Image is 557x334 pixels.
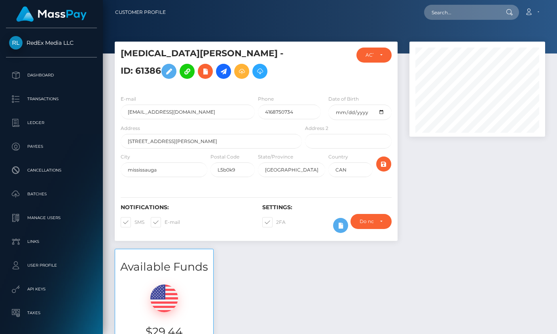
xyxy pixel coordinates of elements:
button: Do not require [350,214,392,229]
img: MassPay Logo [16,6,87,22]
label: E-mail [151,217,180,227]
a: Transactions [6,89,97,109]
p: Payees [9,141,94,153]
label: Address 2 [305,125,328,132]
p: API Keys [9,283,94,295]
p: Links [9,236,94,248]
button: ACTIVE [356,48,392,63]
a: Manage Users [6,208,97,228]
a: Taxes [6,303,97,323]
p: Cancellations [9,164,94,176]
label: 2FA [262,217,286,227]
a: Initiate Payout [216,64,231,79]
label: City [121,153,130,160]
a: Cancellations [6,160,97,180]
label: Address [121,125,140,132]
a: Batches [6,184,97,204]
h5: [MEDICAL_DATA][PERSON_NAME] - ID: 61386 [121,48,297,83]
input: Search... [424,5,498,20]
p: Batches [9,188,94,200]
h3: Available Funds [115,259,213,275]
p: Manage Users [9,212,94,224]
p: Dashboard [9,69,94,81]
h6: Settings: [262,204,392,211]
a: Customer Profile [115,4,166,21]
p: User Profile [9,260,94,271]
label: Date of Birth [328,95,359,103]
p: Ledger [9,117,94,129]
a: Payees [6,137,97,157]
label: Postal Code [210,153,239,160]
img: RedEx Media LLC [9,36,23,50]
label: State/Province [258,153,293,160]
a: API Keys [6,279,97,299]
label: Phone [258,95,274,103]
p: Transactions [9,93,94,105]
label: Country [328,153,348,160]
a: Ledger [6,113,97,133]
a: Dashboard [6,65,97,85]
img: USD.png [150,284,178,312]
a: Links [6,232,97,252]
div: ACTIVE [366,52,373,58]
p: Taxes [9,307,94,319]
h6: Notifications: [121,204,250,211]
span: RedEx Media LLC [6,39,97,46]
label: SMS [121,217,144,227]
label: E-mail [121,95,136,103]
div: Do not require [360,218,373,225]
a: User Profile [6,256,97,275]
